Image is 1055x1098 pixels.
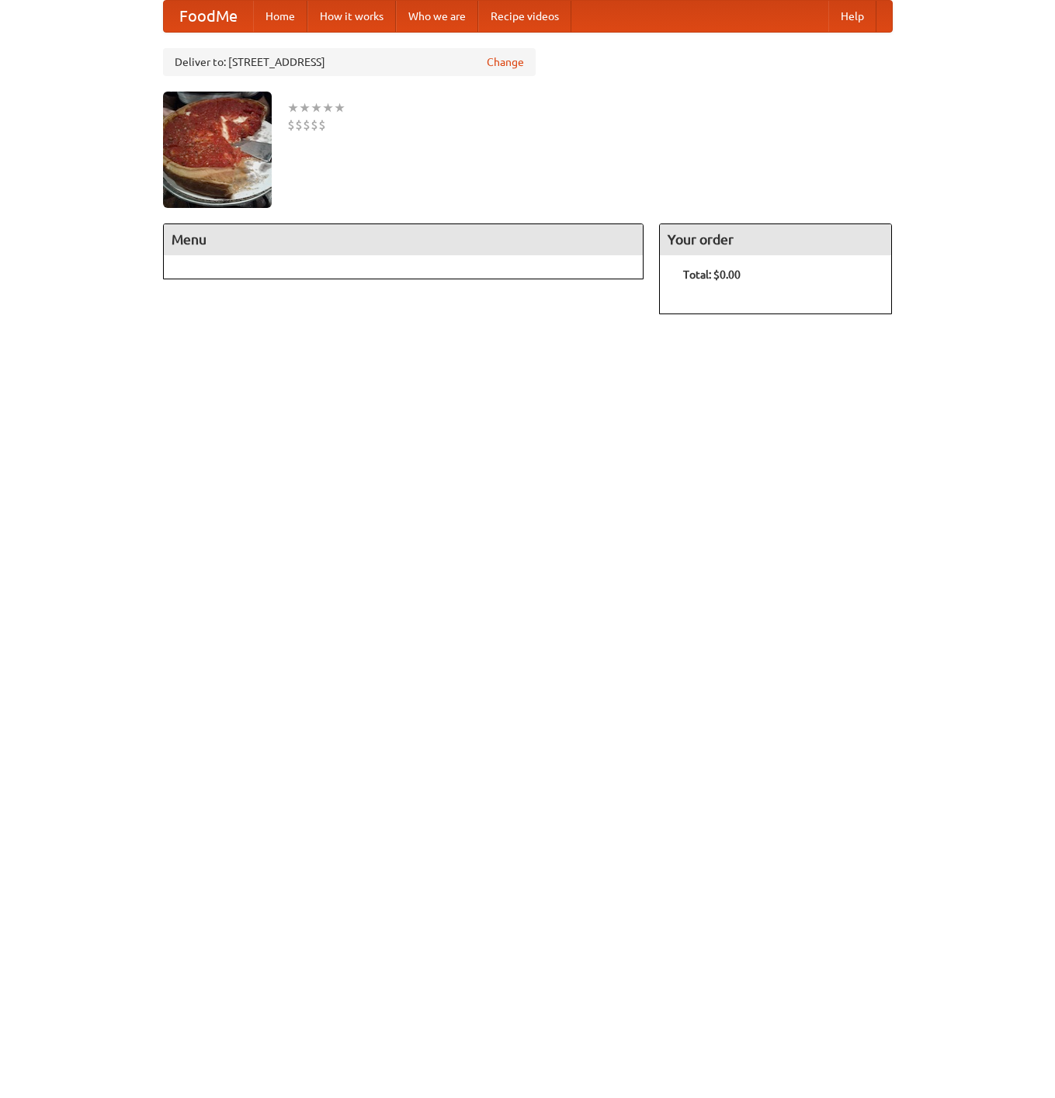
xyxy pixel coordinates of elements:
li: ★ [311,99,322,116]
a: Who we are [396,1,478,32]
img: angular.jpg [163,92,272,208]
a: Recipe videos [478,1,571,32]
li: $ [311,116,318,133]
h4: Your order [660,224,891,255]
div: Deliver to: [STREET_ADDRESS] [163,48,536,76]
li: ★ [287,99,299,116]
h4: Menu [164,224,644,255]
li: ★ [299,99,311,116]
a: Help [828,1,876,32]
li: $ [318,116,326,133]
a: Change [487,54,524,70]
li: $ [303,116,311,133]
a: FoodMe [164,1,253,32]
li: ★ [334,99,345,116]
a: Home [253,1,307,32]
a: How it works [307,1,396,32]
b: Total: $0.00 [683,268,741,281]
li: $ [287,116,295,133]
li: ★ [322,99,334,116]
li: $ [295,116,303,133]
